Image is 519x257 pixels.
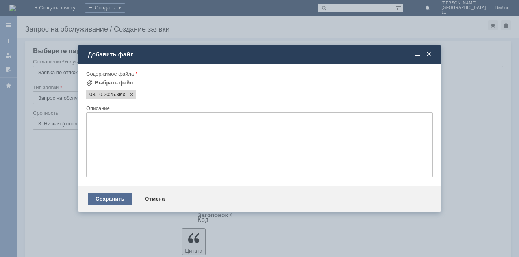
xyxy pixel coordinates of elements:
[95,80,133,86] div: Выбрать файл
[425,51,433,58] span: Закрыть
[86,71,431,76] div: Содержимое файла
[86,106,431,111] div: Описание
[414,51,422,58] span: Свернуть (Ctrl + M)
[88,51,433,58] div: Добавить файл
[3,3,115,16] div: добрый день ,прошу удалить отложенные [PERSON_NAME]
[115,91,125,98] span: 03,10,2025.xlsx
[89,91,115,98] span: 03,10,2025.xlsx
